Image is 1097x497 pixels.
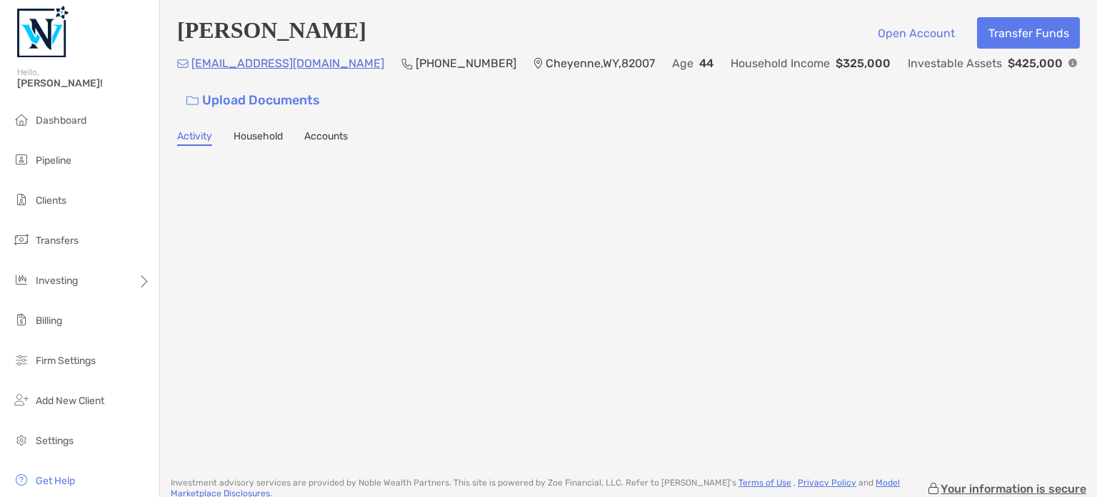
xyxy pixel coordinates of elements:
img: billing icon [13,311,30,328]
img: pipeline icon [13,151,30,168]
span: Get Help [36,475,75,487]
span: Dashboard [36,114,86,127]
p: 44 [699,54,713,72]
button: Open Account [866,17,966,49]
a: Privacy Policy [798,478,856,488]
span: Billing [36,315,62,327]
a: Terms of Use [738,478,791,488]
span: [PERSON_NAME]! [17,77,151,89]
h4: [PERSON_NAME] [177,17,366,49]
img: clients icon [13,191,30,208]
p: Investable Assets [908,54,1002,72]
img: settings icon [13,431,30,448]
span: Investing [36,275,78,287]
img: investing icon [13,271,30,288]
span: Pipeline [36,154,71,167]
span: Add New Client [36,395,104,407]
img: firm-settings icon [13,351,30,368]
img: add_new_client icon [13,391,30,408]
p: $325,000 [836,54,891,72]
a: Activity [177,130,212,146]
p: [PHONE_NUMBER] [416,54,516,72]
span: Settings [36,435,74,447]
img: Info Icon [1068,59,1077,67]
img: button icon [186,96,199,106]
p: Your information is secure [941,482,1086,496]
img: Zoe Logo [17,6,69,57]
img: Location Icon [534,58,543,69]
img: Phone Icon [401,58,413,69]
img: get-help icon [13,471,30,488]
span: Clients [36,195,66,207]
img: Email Icon [177,59,189,68]
p: [EMAIL_ADDRESS][DOMAIN_NAME] [191,54,384,72]
span: Transfers [36,235,79,247]
p: Household Income [731,54,830,72]
p: $425,000 [1008,54,1063,72]
span: Firm Settings [36,355,96,367]
p: Cheyenne , WY , 82007 [546,54,655,72]
a: Accounts [304,130,348,146]
button: Transfer Funds [977,17,1080,49]
a: Household [234,130,283,146]
img: transfers icon [13,231,30,248]
img: dashboard icon [13,111,30,128]
a: Upload Documents [177,85,329,116]
p: Age [672,54,693,72]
